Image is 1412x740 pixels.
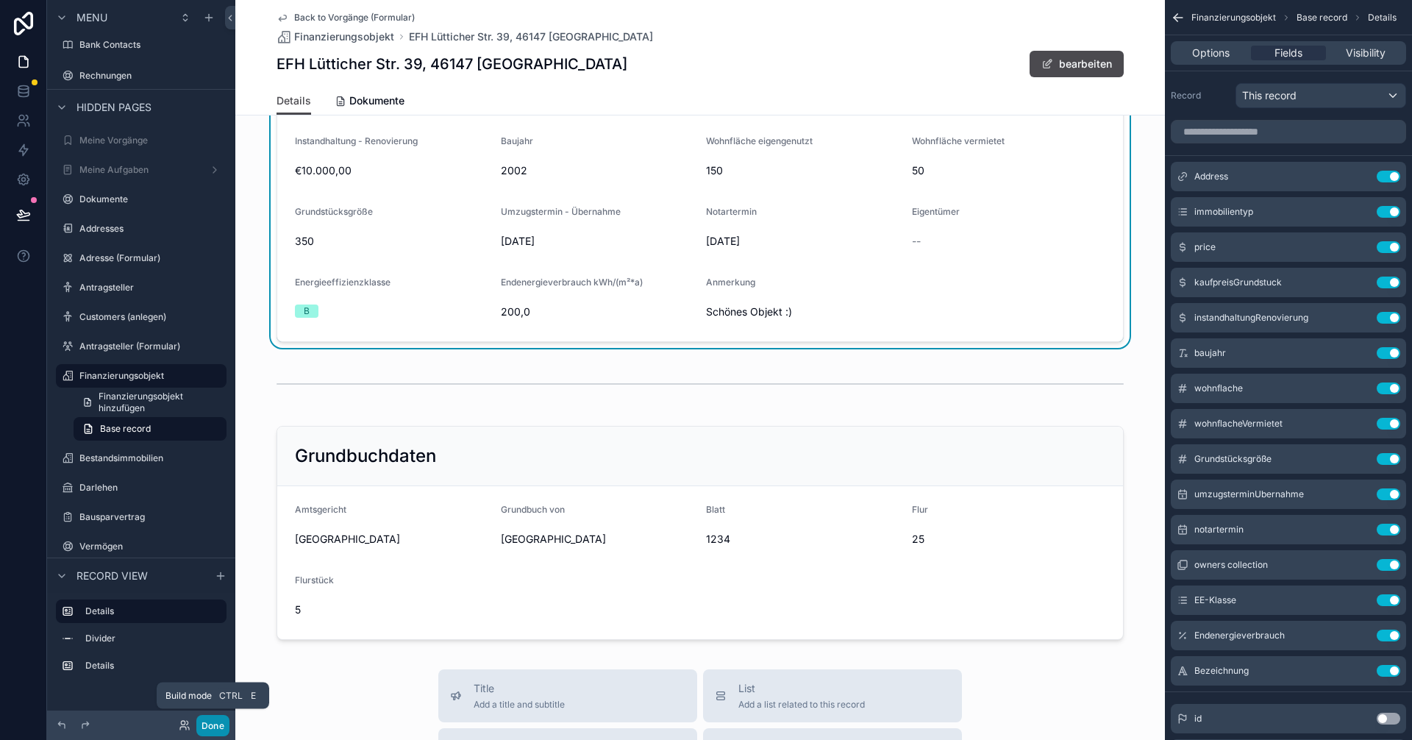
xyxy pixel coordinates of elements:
span: Bezeichnung [1194,665,1249,677]
label: Addresses [79,223,224,235]
a: Adresse (Formular) [56,246,227,270]
a: Darlehen [56,476,227,499]
label: Darlehen [79,482,224,494]
span: Finanzierungsobjekt [294,29,394,44]
span: This record [1242,88,1297,103]
span: kaufpreisGrundstuck [1194,277,1282,288]
a: Bank Contacts [56,33,227,57]
span: Build mode [165,690,212,702]
a: Back to Vorgänge (Formular) [277,12,415,24]
label: Antragsteller (Formular) [79,341,224,352]
a: Bestandsimmobilien [56,447,227,470]
span: Back to Vorgänge (Formular) [294,12,415,24]
span: Endenergieverbrauch [1194,630,1285,641]
label: Bestandsimmobilien [79,452,224,464]
a: EFH Lütticher Str. 39, 46147 [GEOGRAPHIC_DATA] [409,29,653,44]
span: Base record [100,423,151,435]
button: bearbeiten [1030,51,1124,77]
a: Meine Aufgaben [56,158,227,182]
span: Finanzierungsobjekt hinzufügen [99,391,218,414]
span: Fields [1274,46,1302,60]
span: 350 [295,234,489,249]
span: Umzugstermin - Übernahme [501,206,621,217]
a: Customers (anlegen) [56,305,227,329]
span: Instandhaltung - Renovierung [295,135,418,146]
span: Address [1194,171,1228,182]
span: Wohnfläche vermietet [912,135,1005,146]
span: -- [912,234,921,249]
span: Schönes Objekt :) [706,305,900,319]
label: Vermögen [79,541,224,552]
span: List [738,681,865,696]
span: umzugsterminUbernahme [1194,488,1304,500]
button: This record [1235,83,1406,108]
span: Add a title and subtitle [474,699,565,711]
span: E [247,690,259,702]
span: Eigentümer [912,206,960,217]
h1: EFH Lütticher Str. 39, 46147 [GEOGRAPHIC_DATA] [277,54,627,74]
span: baujahr [1194,347,1226,359]
label: Meine Vorgänge [79,135,224,146]
span: Grundstücksgröße [295,206,373,217]
span: Details [277,93,311,108]
span: price [1194,241,1216,253]
label: Meine Aufgaben [79,164,203,176]
span: Details [1368,12,1397,24]
a: Vermögen [56,535,227,558]
label: Bank Contacts [79,39,224,51]
span: 50 [912,163,1106,178]
label: Dokumente [79,193,224,205]
span: Dokumente [349,93,404,108]
span: 2002 [501,163,695,178]
a: Antragsteller [56,276,227,299]
span: Baujahr [501,135,533,146]
label: Record [1171,90,1230,102]
a: Meine Vorgänge [56,129,227,152]
span: wohnflacheVermietet [1194,418,1283,430]
span: Title [474,681,565,696]
a: Finanzierungsobjekt [277,29,394,44]
a: Finanzierungsobjekt hinzufügen [74,391,227,414]
a: Finanzierungsobjekt [56,364,227,388]
span: Hidden pages [76,100,151,115]
a: Dokumente [56,188,227,211]
span: [DATE] [706,234,900,249]
span: EE-Klasse [1194,594,1236,606]
button: Done [196,715,229,736]
div: scrollable content [47,593,235,692]
span: 200,0 [501,305,695,319]
a: Base record [74,417,227,441]
span: Ctrl [218,689,244,703]
span: notartermin [1194,524,1244,536]
span: wohnflache [1194,383,1243,394]
a: Details [277,88,311,115]
div: B [304,305,310,318]
a: Addresses [56,217,227,241]
label: Finanzierungsobjekt [79,370,218,382]
span: [DATE] [501,234,695,249]
span: Notartermin [706,206,757,217]
span: immobilientyp [1194,206,1253,218]
span: Base record [1297,12,1347,24]
label: Antragsteller [79,282,224,293]
label: Details [85,605,215,617]
label: Rechnungen [79,70,224,82]
a: Bausparvertrag [56,505,227,529]
span: €10.000,00 [295,163,489,178]
span: Record view [76,569,148,583]
button: TitleAdd a title and subtitle [438,669,697,722]
span: Anmerkung [706,277,755,288]
label: Divider [85,633,221,644]
span: Add a list related to this record [738,699,865,711]
span: Visibility [1346,46,1386,60]
label: Customers (anlegen) [79,311,224,323]
a: Rechnungen [56,64,227,88]
span: Finanzierungsobjekt [1191,12,1276,24]
button: ListAdd a list related to this record [703,669,962,722]
span: 150 [706,163,900,178]
span: owners collection [1194,559,1268,571]
span: Menu [76,10,107,25]
label: Adresse (Formular) [79,252,224,264]
a: Antragsteller (Formular) [56,335,227,358]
